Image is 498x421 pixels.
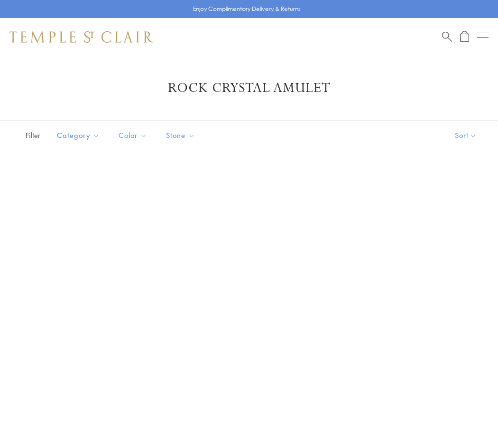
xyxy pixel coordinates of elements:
[442,31,452,43] a: Search
[52,129,107,141] span: Category
[114,129,154,141] span: Color
[159,125,202,146] button: Stone
[193,4,301,14] p: Enjoy Complimentary Delivery & Returns
[433,121,498,150] button: Show sort by
[9,31,153,43] img: Temple St. Clair
[111,125,154,146] button: Color
[161,129,202,141] span: Stone
[460,31,469,43] a: Open Shopping Bag
[24,80,474,97] h1: Rock Crystal Amulet
[477,31,489,43] button: Open navigation
[50,125,107,146] button: Category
